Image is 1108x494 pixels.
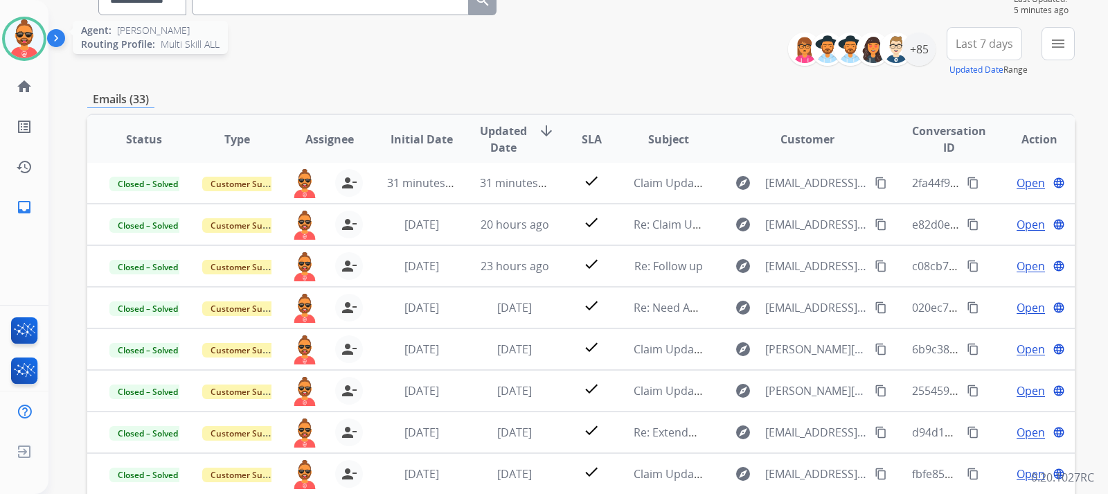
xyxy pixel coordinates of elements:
[648,131,689,148] span: Subject
[109,468,186,482] span: Closed – Solved
[481,258,549,274] span: 23 hours ago
[291,377,319,406] img: agent-avatar
[1050,35,1066,52] mat-icon: menu
[583,380,600,397] mat-icon: check
[583,173,600,189] mat-icon: check
[291,418,319,448] img: agent-avatar
[875,260,887,272] mat-icon: content_copy
[735,299,751,316] mat-icon: explore
[224,131,250,148] span: Type
[117,24,190,37] span: [PERSON_NAME]
[1017,299,1045,316] span: Open
[291,460,319,489] img: agent-avatar
[305,131,354,148] span: Assignee
[341,424,357,441] mat-icon: person_remove
[1017,258,1045,274] span: Open
[967,301,979,314] mat-icon: content_copy
[480,123,527,156] span: Updated Date
[956,41,1013,46] span: Last 7 days
[1053,385,1065,397] mat-icon: language
[634,300,798,315] span: Re: Need Adittional Information
[583,464,600,480] mat-icon: check
[912,123,986,156] span: Conversation ID
[583,256,600,272] mat-icon: check
[765,382,866,399] span: [PERSON_NAME][EMAIL_ADDRESS][DOMAIN_NAME]
[291,335,319,364] img: agent-avatar
[735,216,751,233] mat-icon: explore
[1053,218,1065,231] mat-icon: language
[291,169,319,198] img: agent-avatar
[126,131,162,148] span: Status
[735,382,751,399] mat-icon: explore
[634,383,704,398] span: Claim Update
[875,385,887,397] mat-icon: content_copy
[583,297,600,314] mat-icon: check
[497,383,532,398] span: [DATE]
[947,27,1022,60] button: Last 7 days
[387,175,467,191] span: 31 minutes ago
[87,91,154,108] p: Emails (33)
[634,258,703,274] span: Re: Follow up
[765,258,866,274] span: [EMAIL_ADDRESS][DOMAIN_NAME]
[404,217,439,232] span: [DATE]
[404,258,439,274] span: [DATE]
[202,218,292,233] span: Customer Support
[1017,382,1045,399] span: Open
[1017,216,1045,233] span: Open
[735,175,751,191] mat-icon: explore
[967,468,979,480] mat-icon: content_copy
[202,343,292,358] span: Customer Support
[1017,466,1045,482] span: Open
[109,385,186,399] span: Closed – Solved
[291,211,319,240] img: agent-avatar
[16,199,33,215] mat-icon: inbox
[497,300,532,315] span: [DATE]
[1053,426,1065,439] mat-icon: language
[583,214,600,231] mat-icon: check
[875,301,887,314] mat-icon: content_copy
[949,64,1003,76] button: Updated Date
[480,175,560,191] span: 31 minutes ago
[109,260,186,274] span: Closed – Solved
[1053,177,1065,189] mat-icon: language
[16,159,33,175] mat-icon: history
[1017,424,1045,441] span: Open
[735,258,751,274] mat-icon: explore
[341,216,357,233] mat-icon: person_remove
[634,466,704,482] span: Claim Update
[202,177,292,191] span: Customer Support
[291,252,319,281] img: agent-avatar
[765,424,866,441] span: [EMAIL_ADDRESS][DOMAIN_NAME]
[404,425,439,440] span: [DATE]
[1017,341,1045,358] span: Open
[16,78,33,95] mat-icon: home
[1053,468,1065,480] mat-icon: language
[341,466,357,482] mat-icon: person_remove
[634,217,723,232] span: Re: Claim Update
[967,343,979,355] mat-icon: content_copy
[5,19,44,58] img: avatar
[1014,5,1075,16] span: 5 minutes ago
[497,425,532,440] span: [DATE]
[634,342,704,357] span: Claim Update
[341,341,357,358] mat-icon: person_remove
[497,466,532,482] span: [DATE]
[1053,260,1065,272] mat-icon: language
[391,131,453,148] span: Initial Date
[202,260,292,274] span: Customer Support
[404,342,439,357] span: [DATE]
[982,115,1075,164] th: Action
[202,385,292,399] span: Customer Support
[765,175,866,191] span: [EMAIL_ADDRESS][DOMAIN_NAME]
[109,426,186,441] span: Closed – Solved
[109,343,186,358] span: Closed – Solved
[202,426,292,441] span: Customer Support
[875,343,887,355] mat-icon: content_copy
[949,64,1028,76] span: Range
[875,218,887,231] mat-icon: content_copy
[967,260,979,272] mat-icon: content_copy
[341,258,357,274] mat-icon: person_remove
[967,177,979,189] mat-icon: content_copy
[765,466,866,482] span: [EMAIL_ADDRESS][DOMAIN_NAME]
[404,466,439,482] span: [DATE]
